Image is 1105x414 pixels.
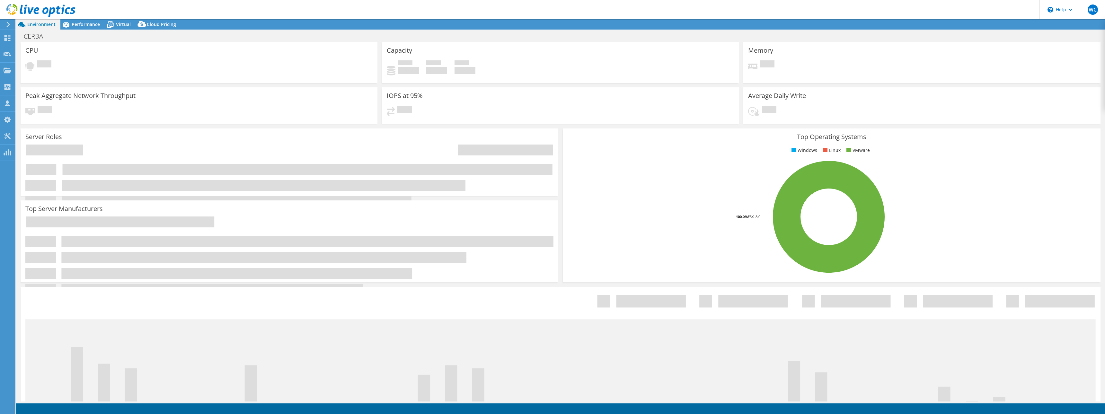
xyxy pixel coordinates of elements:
[25,47,38,54] h3: CPU
[1088,4,1098,15] span: WC
[72,21,100,27] span: Performance
[387,47,412,54] h3: Capacity
[455,67,475,74] h4: 0 GiB
[845,147,870,154] li: VMware
[25,205,103,212] h3: Top Server Manufacturers
[760,60,774,69] span: Pending
[398,67,419,74] h4: 0 GiB
[1048,7,1053,13] svg: \n
[426,67,447,74] h4: 0 GiB
[38,106,52,114] span: Pending
[748,214,760,219] tspan: ESXi 8.0
[25,133,62,140] h3: Server Roles
[27,21,56,27] span: Environment
[568,133,1096,140] h3: Top Operating Systems
[426,60,441,67] span: Free
[147,21,176,27] span: Cloud Pricing
[397,106,412,114] span: Pending
[762,106,776,114] span: Pending
[455,60,469,67] span: Total
[821,147,841,154] li: Linux
[748,92,806,99] h3: Average Daily Write
[398,60,412,67] span: Used
[21,33,53,40] h1: CERBA
[736,214,748,219] tspan: 100.0%
[116,21,131,27] span: Virtual
[25,92,136,99] h3: Peak Aggregate Network Throughput
[748,47,773,54] h3: Memory
[387,92,423,99] h3: IOPS at 95%
[37,60,51,69] span: Pending
[790,147,817,154] li: Windows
